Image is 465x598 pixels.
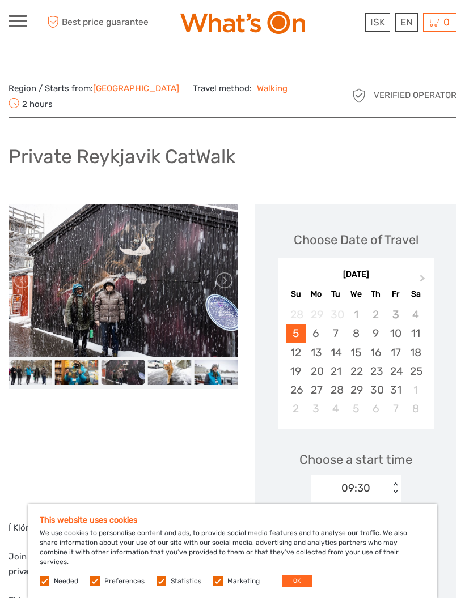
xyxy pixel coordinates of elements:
div: Not available Thursday, October 2nd, 2025 [366,305,386,324]
div: Choose Tuesday, October 28th, 2025 [326,381,346,399]
div: Choose Wednesday, October 22nd, 2025 [346,362,366,381]
img: 3c727af38587474e951572770179cf4a_main_slider.jpeg [9,204,238,357]
div: Choose Saturday, November 1st, 2025 [405,381,425,399]
a: Walking [252,83,288,93]
div: Choose Saturday, October 25th, 2025 [405,362,425,381]
img: 0d6855e921864de8a56e4ad9c2747340_slider_thumbnail.jpeg [148,360,192,384]
div: Choose Date of Travel [294,231,418,249]
div: Choose Tuesday, November 4th, 2025 [326,399,346,418]
div: Choose Saturday, October 11th, 2025 [405,324,425,343]
div: Choose Friday, October 10th, 2025 [386,324,405,343]
div: Choose Friday, November 7th, 2025 [386,399,405,418]
div: Choose Thursday, October 23rd, 2025 [366,362,386,381]
div: Choose Sunday, October 26th, 2025 [286,381,306,399]
div: We use cookies to personalise content and ads, to provide social media features and to analyse ou... [28,504,437,598]
div: Su [286,287,306,302]
span: Region / Starts from: [9,83,179,95]
a: [GEOGRAPHIC_DATA] [93,83,179,93]
span: Best price guarantee [44,13,149,32]
div: Not available Saturday, October 4th, 2025 [405,305,425,324]
div: Choose Sunday, October 5th, 2025 [286,324,306,343]
div: [DATE] [278,269,434,281]
div: Choose Saturday, November 8th, 2025 [405,399,425,418]
div: EN [395,13,418,32]
div: Not available Wednesday, October 1st, 2025 [346,305,366,324]
div: Th [366,287,386,302]
div: Choose Sunday, October 12th, 2025 [286,343,306,362]
div: Choose Monday, October 27th, 2025 [306,381,326,399]
img: verified_operator_grey_128.png [350,87,368,105]
span: 2 hours [9,96,53,112]
div: Choose Wednesday, October 29th, 2025 [346,381,366,399]
label: Statistics [171,576,201,586]
div: Choose Sunday, November 2nd, 2025 [286,399,306,418]
label: Needed [54,576,78,586]
div: Not available Sunday, September 28th, 2025 [286,305,306,324]
div: Choose Sunday, October 19th, 2025 [286,362,306,381]
div: Choose Thursday, October 16th, 2025 [366,343,386,362]
div: Choose Wednesday, October 8th, 2025 [346,324,366,343]
div: Not available Friday, October 3rd, 2025 [386,305,405,324]
img: 3c727af38587474e951572770179cf4a_slider_thumbnail.jpeg [102,360,145,384]
div: Not available Tuesday, September 30th, 2025 [326,305,346,324]
div: Not available Monday, September 29th, 2025 [306,305,326,324]
span: ISK [370,16,385,28]
div: Choose Tuesday, October 14th, 2025 [326,343,346,362]
div: Choose Thursday, October 9th, 2025 [366,324,386,343]
div: Mo [306,287,326,302]
span: 0 [442,16,451,28]
div: < > [390,482,400,494]
div: Choose Wednesday, October 15th, 2025 [346,343,366,362]
span: Verified Operator [374,89,456,101]
div: month 2025-10 [281,305,430,418]
div: We [346,287,366,302]
div: Tu [326,287,346,302]
h5: This website uses cookies [40,515,425,525]
button: Next Month [415,272,433,290]
span: Travel method: [193,80,288,96]
div: Choose Monday, November 3rd, 2025 [306,399,326,418]
label: Marketing [227,576,260,586]
div: Choose Friday, October 24th, 2025 [386,362,405,381]
div: Choose Friday, October 31st, 2025 [386,381,405,399]
div: Choose Wednesday, November 5th, 2025 [346,399,366,418]
img: 16e066c1e1d74deaa5fd2ce4515bcb5c_slider_thumbnail.jpeg [195,360,238,384]
div: Choose Saturday, October 18th, 2025 [405,343,425,362]
div: 09:30 [341,481,370,496]
button: OK [282,575,312,587]
div: Choose Thursday, November 6th, 2025 [366,399,386,418]
div: Choose Monday, October 20th, 2025 [306,362,326,381]
img: b4159c15ca0449c19ed67b753b9ec313_slider_thumbnail.jpeg [55,360,99,384]
div: Sa [405,287,425,302]
div: Choose Friday, October 17th, 2025 [386,343,405,362]
div: Fr [386,287,405,302]
div: Choose Monday, October 13th, 2025 [306,343,326,362]
label: Preferences [104,576,145,586]
button: Open LiveChat chat widget [9,5,43,39]
h1: Private Reykjavik CatWalk [9,145,235,168]
div: Choose Thursday, October 30th, 2025 [366,381,386,399]
img: What's On [180,11,305,34]
span: Choose a start time [299,451,412,468]
div: Choose Tuesday, October 21st, 2025 [326,362,346,381]
img: 076dcde66bd241acb7f3113753851565_slider_thumbnail.jpeg [9,360,52,384]
div: Choose Monday, October 6th, 2025 [306,324,326,343]
div: Choose Tuesday, October 7th, 2025 [326,324,346,343]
